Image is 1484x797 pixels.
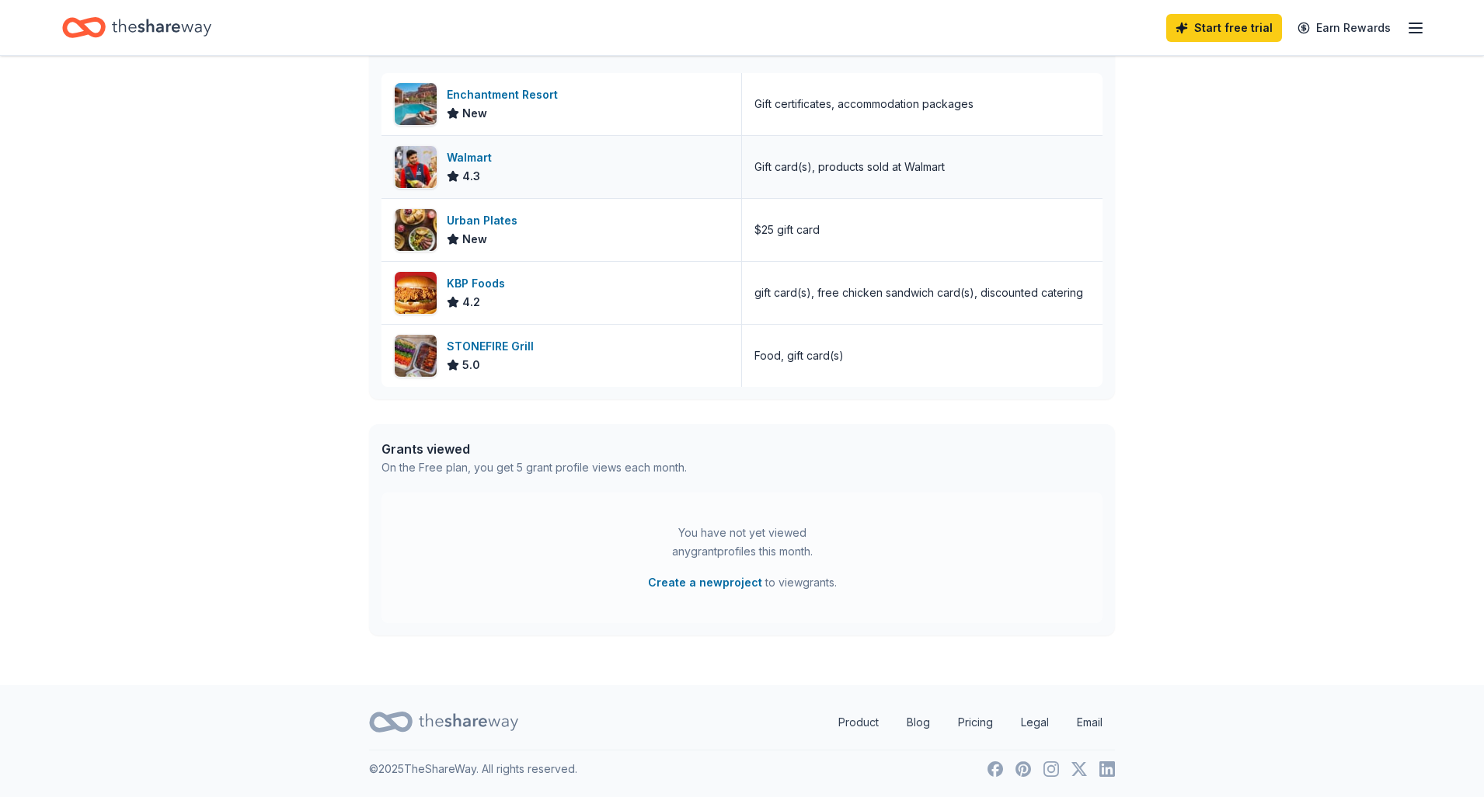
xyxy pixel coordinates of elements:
span: New [462,230,487,249]
div: $25 gift card [754,221,820,239]
p: © 2025 TheShareWay. All rights reserved. [369,760,577,778]
img: Image for Enchantment Resort [395,83,437,125]
div: On the Free plan, you get 5 grant profile views each month. [381,458,687,477]
img: Image for Walmart [395,146,437,188]
span: 4.2 [462,293,480,311]
div: gift card(s), free chicken sandwich card(s), discounted catering [754,284,1083,302]
span: 5.0 [462,356,480,374]
a: Start free trial [1166,14,1282,42]
div: Gift certificates, accommodation packages [754,95,974,113]
img: Image for Urban Plates [395,209,437,251]
a: Product [826,707,891,738]
div: KBP Foods [447,274,511,293]
a: Blog [894,707,942,738]
span: to view grants . [648,573,837,592]
a: Pricing [946,707,1005,738]
div: You have not yet viewed any grant profiles this month. [645,524,839,561]
div: Grants viewed [381,440,687,458]
a: Legal [1008,707,1061,738]
div: Urban Plates [447,211,524,230]
span: 4.3 [462,167,480,186]
span: New [462,104,487,123]
div: Walmart [447,148,498,167]
div: Food, gift card(s) [754,346,844,365]
div: Enchantment Resort [447,85,564,104]
div: Gift card(s), products sold at Walmart [754,158,945,176]
a: Earn Rewards [1288,14,1400,42]
img: Image for STONEFIRE Grill [395,335,437,377]
img: Image for KBP Foods [395,272,437,314]
a: Email [1064,707,1115,738]
button: Create a newproject [648,573,762,592]
div: STONEFIRE Grill [447,337,540,356]
nav: quick links [826,707,1115,738]
a: Home [62,9,211,46]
